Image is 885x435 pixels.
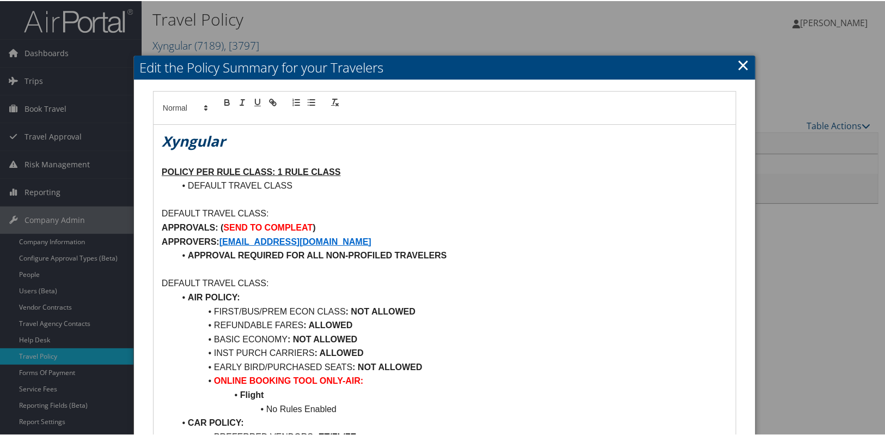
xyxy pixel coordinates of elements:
strong: : ALLOWED [303,319,352,329]
strong: : NOT ALLOWED [352,361,422,371]
strong: APPROVAL REQUIRED FOR ALL NON-PROFILED TRAVELERS [188,250,447,259]
strong: : [346,306,349,315]
li: INST PURCH CARRIERS [175,345,728,359]
strong: SEND TO COMPLEAT [223,222,313,231]
strong: ONLINE BOOKING TOOL ONLY-AIR: [214,375,363,384]
strong: : ALLOWED [315,347,364,357]
strong: ) [313,222,315,231]
strong: APPROVALS: [162,222,218,231]
strong: CAR POLICY: [188,417,244,426]
li: DEFAULT TRAVEL CLASS [175,178,728,192]
li: REFUNDABLE FARES [175,317,728,331]
a: Close [737,53,749,75]
u: POLICY PER RULE CLASS: 1 RULE CLASS [162,166,341,176]
strong: : NOT ALLOWED [288,334,357,343]
strong: ( [221,222,223,231]
p: DEFAULT TRAVEL CLASS: [162,206,728,220]
li: BASIC ECONOMY [175,331,728,346]
li: FIRST/BUS/PREM ECON CLASS [175,304,728,318]
li: No Rules Enabled [175,401,728,415]
em: Xyngular [162,130,225,150]
p: DEFAULT TRAVEL CLASS: [162,275,728,289]
h2: Edit the Policy Summary for your Travelers [134,55,755,78]
strong: APPROVERS: [162,236,219,245]
strong: NOT ALLOWED [351,306,416,315]
strong: AIR POLICY: [188,292,240,301]
strong: Flight [240,389,264,398]
li: EARLY BIRD/PURCHASED SEATS [175,359,728,373]
a: [EMAIL_ADDRESS][DOMAIN_NAME] [219,236,371,245]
